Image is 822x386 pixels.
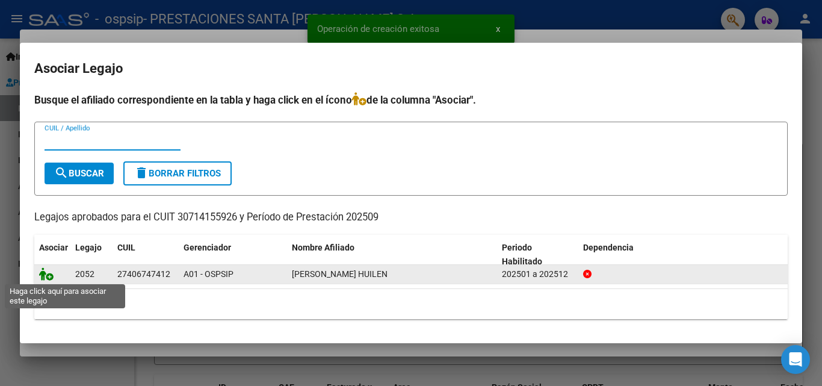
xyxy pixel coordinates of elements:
[287,235,497,275] datatable-header-cell: Nombre Afiliado
[70,235,113,275] datatable-header-cell: Legajo
[292,243,354,252] span: Nombre Afiliado
[781,345,810,374] div: Open Intercom Messenger
[75,269,94,279] span: 2052
[184,269,233,279] span: A01 - OSPSIP
[583,243,634,252] span: Dependencia
[179,235,287,275] datatable-header-cell: Gerenciador
[75,243,102,252] span: Legajo
[502,267,573,281] div: 202501 a 202512
[117,243,135,252] span: CUIL
[502,243,542,266] span: Periodo Habilitado
[34,235,70,275] datatable-header-cell: Asociar
[123,161,232,185] button: Borrar Filtros
[34,289,788,319] div: 1 registros
[45,163,114,184] button: Buscar
[34,210,788,225] p: Legajos aprobados para el CUIT 30714155926 y Período de Prestación 202509
[39,243,68,252] span: Asociar
[578,235,788,275] datatable-header-cell: Dependencia
[34,92,788,108] h4: Busque el afiliado correspondiente en la tabla y haga click en el ícono de la columna "Asociar".
[184,243,231,252] span: Gerenciador
[54,168,104,179] span: Buscar
[292,269,388,279] span: ARMAS AGUSTINA HUILEN
[497,235,578,275] datatable-header-cell: Periodo Habilitado
[34,57,788,80] h2: Asociar Legajo
[134,168,221,179] span: Borrar Filtros
[113,235,179,275] datatable-header-cell: CUIL
[134,166,149,180] mat-icon: delete
[54,166,69,180] mat-icon: search
[117,267,170,281] div: 27406747412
